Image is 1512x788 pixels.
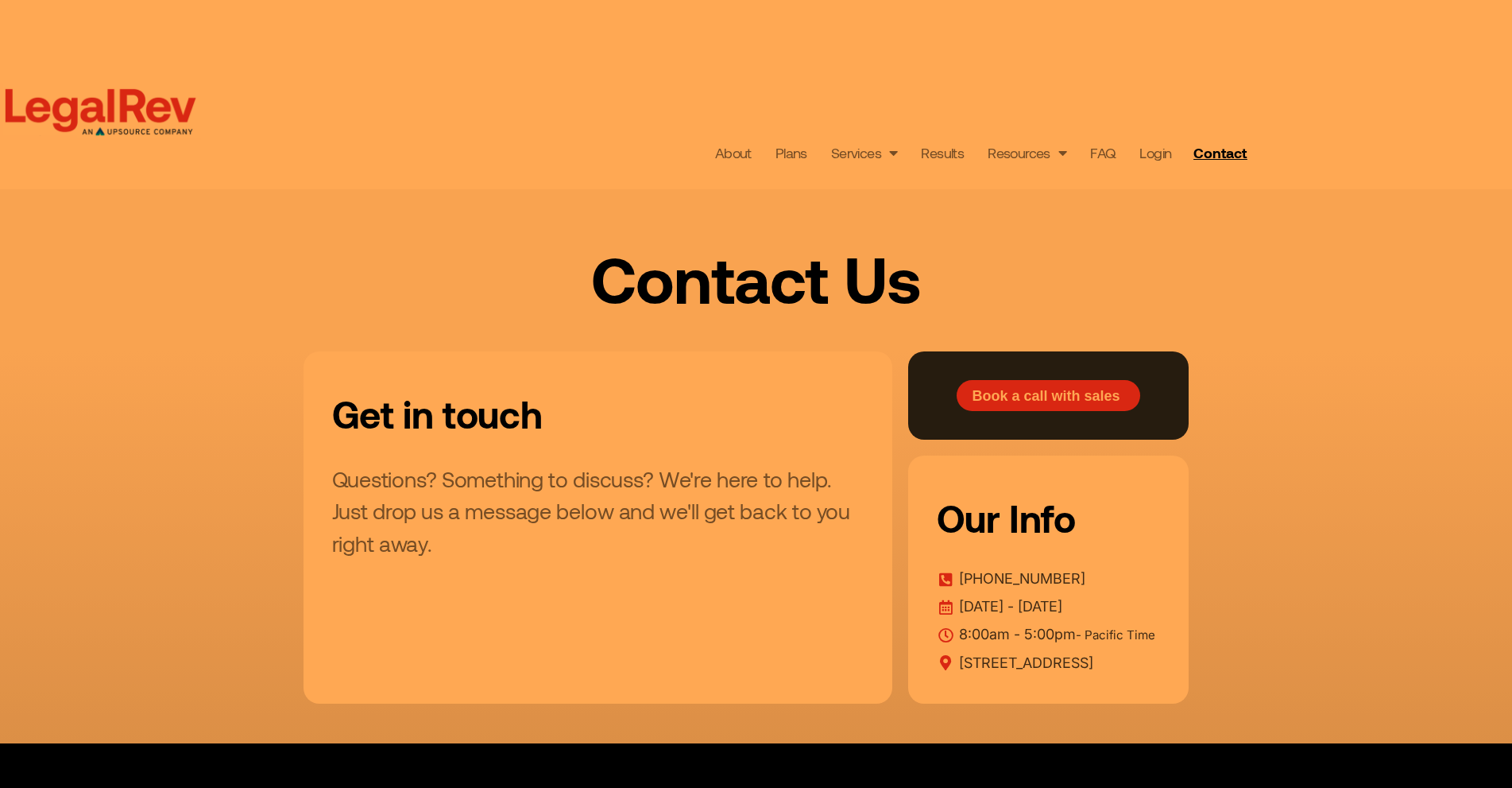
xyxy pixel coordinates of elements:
[831,142,898,164] a: Services
[439,245,1073,312] h1: Contact Us
[332,463,864,560] h3: Questions? Something to discuss? We're here to help. Just drop us a message below and we'll get b...
[1193,146,1247,160] span: Contact
[988,142,1066,164] a: Resources
[1139,142,1171,164] a: Login
[921,142,964,164] a: Results
[955,651,1093,675] span: [STREET_ADDRESS]
[1076,627,1155,642] span: - Pacific Time
[775,142,807,164] a: Plans
[955,595,1062,619] span: [DATE] - [DATE]
[957,380,1140,412] a: Book a call with sales
[937,567,1160,591] a: [PHONE_NUMBER]
[955,567,1085,591] span: [PHONE_NUMBER]
[972,389,1119,403] span: Book a call with sales
[1187,140,1257,165] a: Contact
[937,484,1155,551] h2: Our Info
[1090,142,1116,164] a: FAQ
[332,380,704,447] h2: Get in touch
[715,142,1172,164] nav: Menu
[715,142,752,164] a: About
[955,623,1155,647] span: 8:00am - 5:00pm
